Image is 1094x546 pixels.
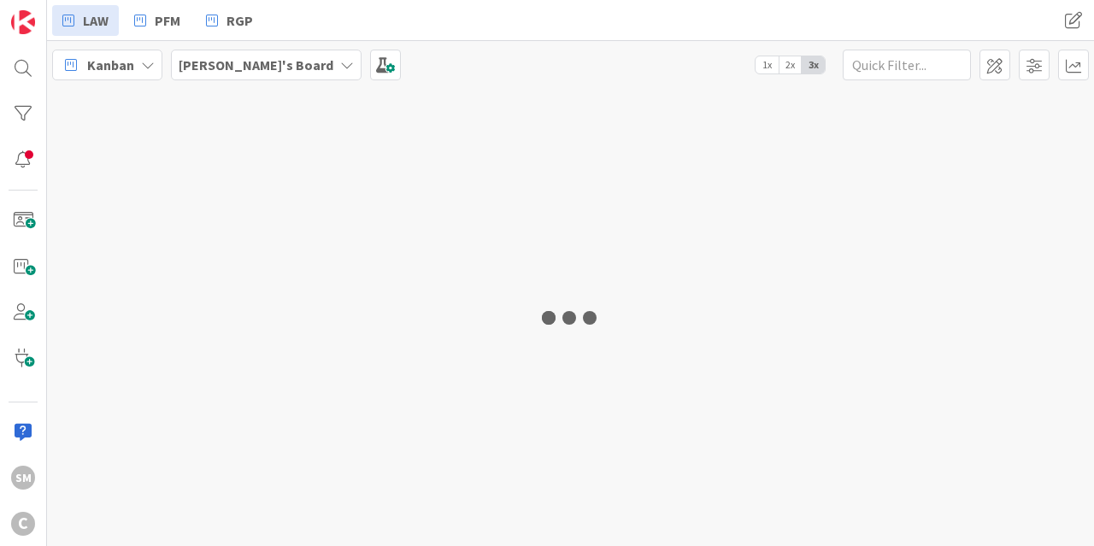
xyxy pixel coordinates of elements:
img: Visit kanbanzone.com [11,10,35,34]
a: PFM [124,5,191,36]
span: 2x [779,56,802,73]
input: Quick Filter... [843,50,971,80]
span: 1x [756,56,779,73]
a: LAW [52,5,119,36]
span: 3x [802,56,825,73]
span: PFM [155,10,180,31]
div: C [11,512,35,536]
span: LAW [83,10,109,31]
div: SM [11,466,35,490]
a: RGP [196,5,263,36]
span: RGP [226,10,253,31]
b: [PERSON_NAME]'s Board [179,56,333,73]
span: Kanban [87,55,134,75]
